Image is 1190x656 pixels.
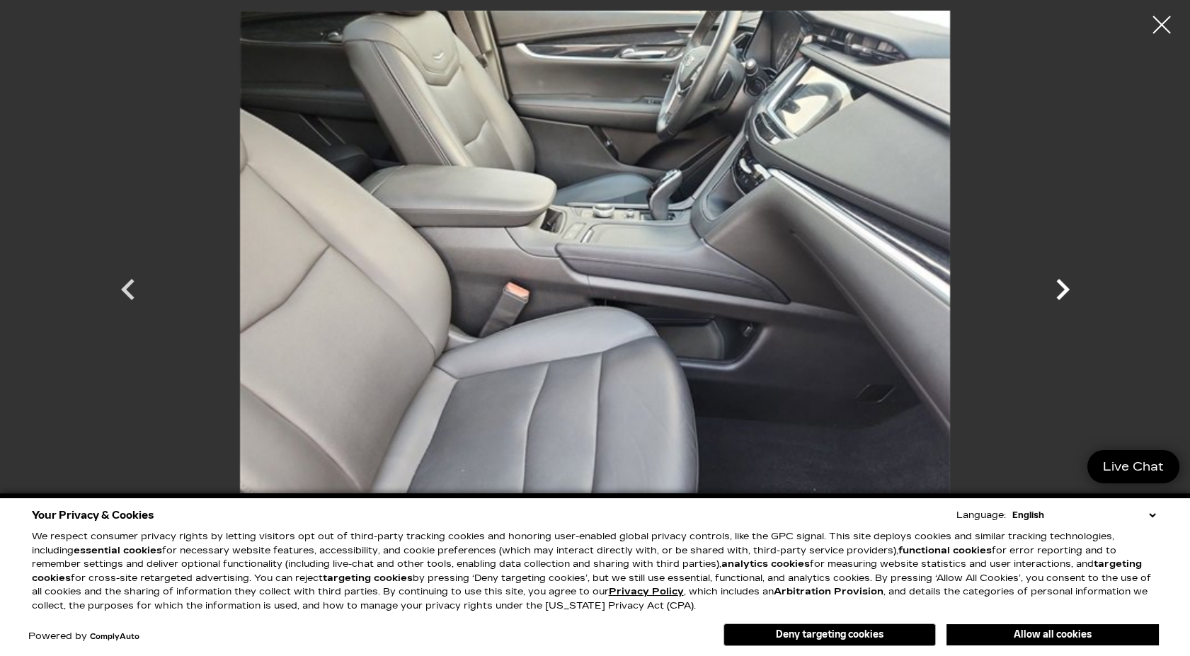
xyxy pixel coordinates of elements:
p: We respect consumer privacy rights by letting visitors opt out of third-party tracking cookies an... [32,530,1159,613]
button: Deny targeting cookies [723,623,936,646]
img: Certified Used 2022 Stellar Black Metallic Cadillac Premium Luxury image 21 [171,11,1020,543]
strong: essential cookies [74,545,162,556]
a: Live Chat [1087,450,1179,483]
span: Live Chat [1096,459,1171,475]
u: Privacy Policy [609,586,684,597]
strong: analytics cookies [721,558,810,570]
div: Powered by [28,632,139,641]
strong: functional cookies [898,545,992,556]
div: Next [1041,261,1084,325]
button: Allow all cookies [946,624,1159,645]
span: Your Privacy & Cookies [32,505,154,525]
a: ComplyAuto [90,633,139,641]
strong: Arbitration Provision [774,586,883,597]
strong: targeting cookies [323,572,413,584]
select: Language Select [1009,508,1159,522]
strong: targeting cookies [32,558,1142,584]
div: Language: [956,511,1006,520]
div: Previous [107,261,149,325]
